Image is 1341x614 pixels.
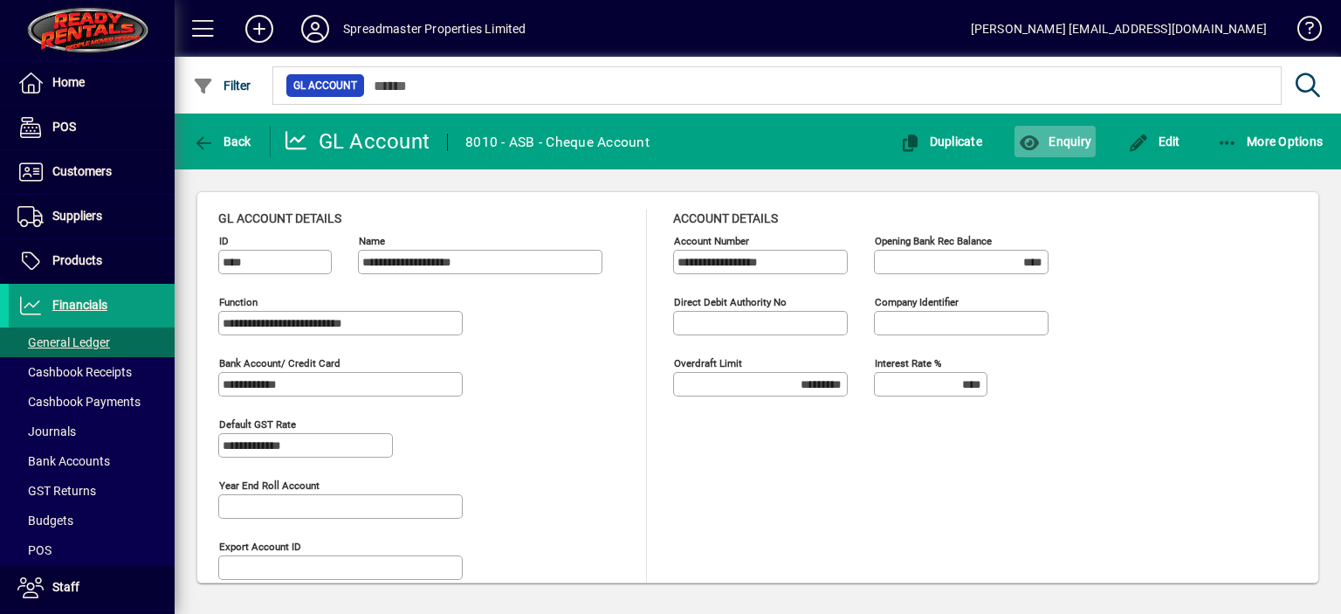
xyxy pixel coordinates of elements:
button: Back [189,126,256,157]
span: Cashbook Receipts [17,365,132,379]
a: Customers [9,150,175,194]
a: Knowledge Base [1284,3,1319,60]
span: Enquiry [1019,135,1091,148]
button: Add [231,13,287,45]
a: Staff [9,566,175,610]
mat-label: Company identifier [875,296,959,308]
span: Back [193,135,251,148]
mat-label: Year end roll account [219,479,320,492]
span: General Ledger [17,335,110,349]
a: General Ledger [9,328,175,357]
span: Products [52,253,102,267]
a: Suppliers [9,195,175,238]
mat-label: Account number [674,235,749,247]
span: Customers [52,164,112,178]
span: Cashbook Payments [17,395,141,409]
a: Journals [9,417,175,446]
mat-label: Name [359,235,385,247]
span: Journals [17,424,76,438]
a: Products [9,239,175,283]
span: GST Returns [17,484,96,498]
span: Account details [673,211,778,225]
span: POS [52,120,76,134]
mat-label: Function [219,296,258,308]
button: More Options [1213,126,1328,157]
mat-label: Export account ID [219,541,301,553]
a: Budgets [9,506,175,535]
div: 8010 - ASB - Cheque Account [465,128,650,156]
span: Suppliers [52,209,102,223]
span: Budgets [17,514,73,528]
span: GL Account [293,77,357,94]
span: POS [17,543,52,557]
span: Edit [1128,135,1180,148]
span: Financials [52,298,107,312]
button: Enquiry [1014,126,1096,157]
a: POS [9,535,175,565]
mat-label: Opening bank rec balance [875,235,992,247]
span: GL account details [218,211,341,225]
span: More Options [1217,135,1324,148]
span: Duplicate [899,135,982,148]
mat-label: ID [219,235,229,247]
button: Duplicate [895,126,987,157]
mat-label: Interest rate % [875,357,941,369]
mat-label: Bank Account/ Credit card [219,357,340,369]
span: Staff [52,580,79,594]
mat-label: Default GST rate [219,418,296,431]
div: GL Account [284,128,430,155]
a: Bank Accounts [9,446,175,476]
app-page-header-button: Back [175,126,271,157]
span: Home [52,75,85,89]
mat-label: Overdraft limit [674,357,742,369]
span: Filter [193,79,251,93]
a: Cashbook Receipts [9,357,175,387]
button: Edit [1124,126,1185,157]
a: Cashbook Payments [9,387,175,417]
a: GST Returns [9,476,175,506]
a: POS [9,106,175,149]
button: Profile [287,13,343,45]
div: [PERSON_NAME] [EMAIL_ADDRESS][DOMAIN_NAME] [971,15,1267,43]
div: Spreadmaster Properties Limited [343,15,526,43]
button: Filter [189,70,256,101]
a: Home [9,61,175,105]
mat-label: Direct debit authority no [674,296,787,308]
span: Bank Accounts [17,454,110,468]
